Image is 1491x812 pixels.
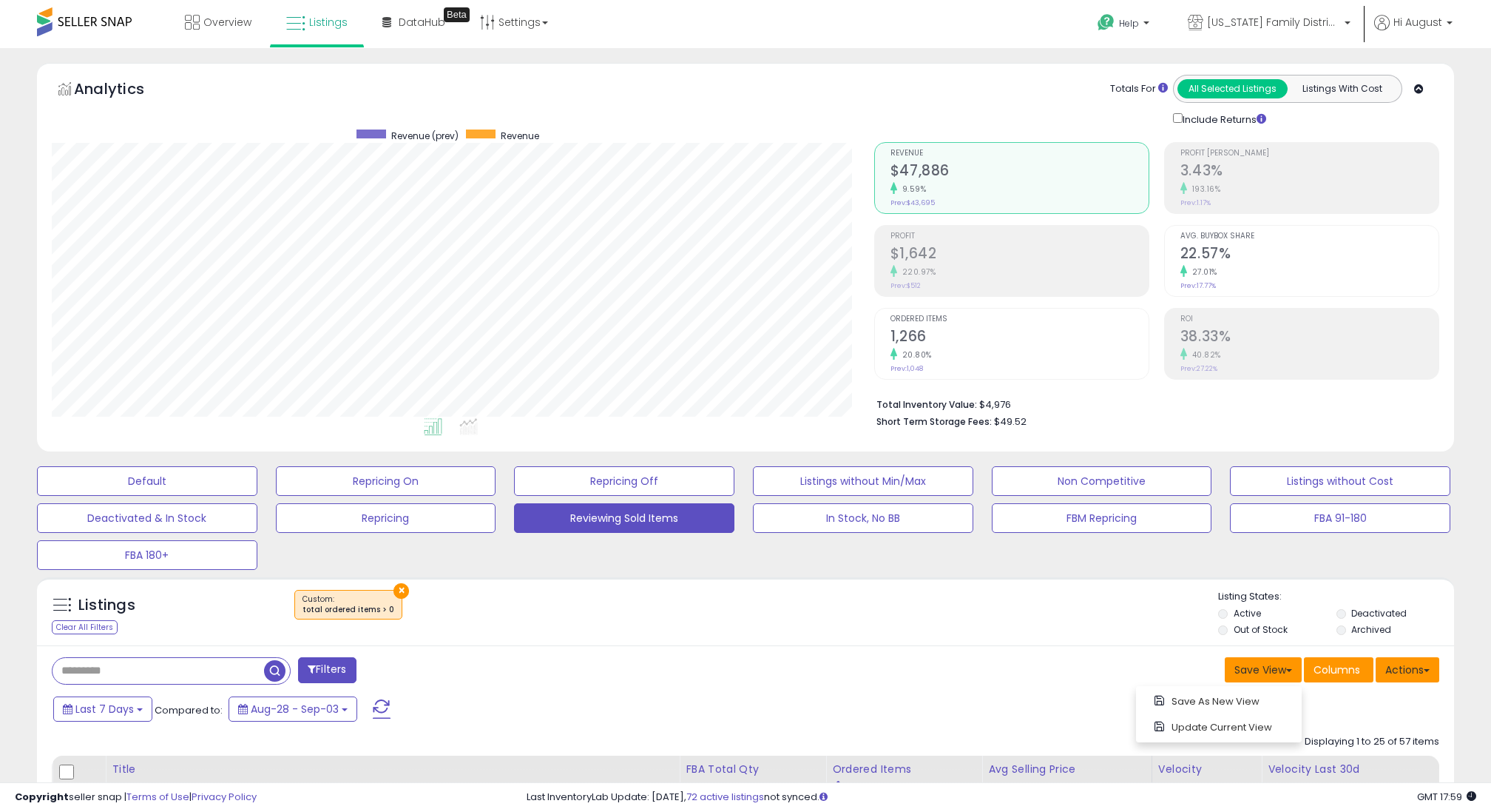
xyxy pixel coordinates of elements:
[298,657,356,683] button: Filters
[15,791,257,805] div: seller snap | |
[890,245,1149,265] h2: $1,642
[75,702,134,717] span: Last 7 Days
[1140,716,1298,739] a: Update Current View
[1119,17,1139,30] span: Help
[1268,762,1433,777] div: Velocity Last 30d
[1376,657,1439,682] button: Actions
[897,184,927,195] small: 9.59%
[753,466,973,496] button: Listings without Min/Max
[890,315,1149,323] span: Ordered Items
[1086,2,1164,48] a: Help
[15,790,69,804] strong: Copyright
[686,762,819,777] div: FBA Total Qty
[37,503,257,533] button: Deactivated & In Stock
[992,466,1212,496] button: Non Competitive
[1110,82,1168,96] div: Totals For
[1225,657,1302,682] button: Save View
[78,595,135,616] h5: Listings
[302,594,394,616] span: Custom:
[501,130,539,142] span: Revenue
[686,790,764,804] a: 72 active listings
[1180,281,1216,290] small: Prev: 17.77%
[1187,184,1221,195] small: 193.16%
[393,583,409,599] button: ×
[1180,328,1438,348] h2: 38.33%
[514,466,734,496] button: Repricing Off
[112,762,673,777] div: Title
[1180,245,1438,265] h2: 22.57%
[203,15,251,30] span: Overview
[988,762,1146,777] div: Avg Selling Price
[1417,790,1476,804] span: 2025-09-11 17:59 GMT
[876,398,977,411] b: Total Inventory Value:
[992,503,1212,533] button: FBM Repricing
[1097,13,1115,32] i: Get Help
[229,697,357,722] button: Aug-28 - Sep-03
[876,395,1428,412] li: $4,976
[126,790,189,804] a: Terms of Use
[1287,79,1397,98] button: Listings With Cost
[1187,349,1221,360] small: 40.82%
[276,503,496,533] button: Repricing
[876,415,992,428] b: Short Term Storage Fees:
[1374,15,1453,48] a: Hi August
[890,150,1149,158] span: Revenue
[1230,466,1450,496] button: Listings without Cost
[1207,15,1340,30] span: [US_STATE] Family Distribution
[890,232,1149,241] span: Profit
[527,791,1476,805] div: Last InventoryLab Update: [DATE], not synced.
[155,703,223,717] span: Compared to:
[514,503,734,533] button: Reviewing Sold Items
[1162,110,1284,127] div: Include Returns
[890,281,921,290] small: Prev: $512
[1180,162,1438,182] h2: 3.43%
[1393,15,1442,30] span: Hi August
[1158,762,1255,777] div: Velocity
[74,78,173,103] h5: Analytics
[1180,150,1438,158] span: Profit [PERSON_NAME]
[994,415,1027,429] span: $49.52
[52,620,118,634] div: Clear All Filters
[897,266,936,278] small: 220.97%
[399,15,445,30] span: DataHub
[1187,266,1217,278] small: 27.01%
[192,790,257,804] a: Privacy Policy
[1180,232,1438,241] span: Avg. Buybox Share
[1140,690,1298,713] a: Save As New View
[309,15,348,30] span: Listings
[251,702,339,717] span: Aug-28 - Sep-03
[890,162,1149,182] h2: $47,886
[890,364,923,373] small: Prev: 1,048
[1180,364,1217,373] small: Prev: 27.22%
[302,605,394,615] div: total ordered items > 0
[897,349,932,360] small: 20.80%
[37,540,257,570] button: FBA 180+
[391,130,459,142] span: Revenue (prev)
[1234,607,1261,620] label: Active
[276,466,496,496] button: Repricing On
[37,466,257,496] button: Default
[1230,503,1450,533] button: FBA 91-180
[1351,607,1407,620] label: Deactivated
[53,697,152,722] button: Last 7 Days
[832,762,976,777] div: Ordered Items
[890,198,935,207] small: Prev: $43,695
[1218,590,1453,604] p: Listing States:
[1313,662,1360,677] span: Columns
[890,328,1149,348] h2: 1,266
[753,503,973,533] button: In Stock, No BB
[1180,315,1438,323] span: ROI
[1305,735,1439,749] div: Displaying 1 to 25 of 57 items
[1234,623,1288,636] label: Out of Stock
[1304,657,1373,682] button: Columns
[444,7,470,22] div: Tooltip anchor
[1351,623,1391,636] label: Archived
[1180,198,1211,207] small: Prev: 1.17%
[1177,79,1288,98] button: All Selected Listings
